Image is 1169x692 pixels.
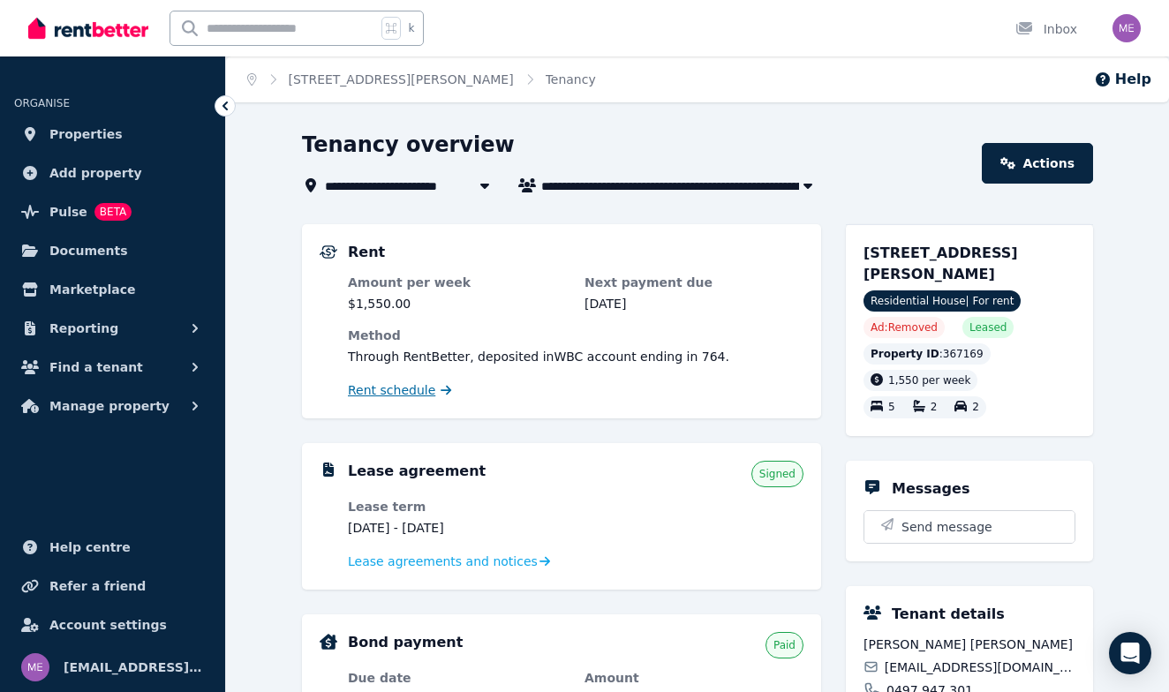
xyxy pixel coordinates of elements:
h5: Lease agreement [348,461,486,482]
a: Documents [14,233,211,268]
button: Manage property [14,388,211,424]
a: Marketplace [14,272,211,307]
dt: Method [348,327,803,344]
a: Properties [14,117,211,152]
span: Tenancy [546,71,596,88]
dd: [DATE] [584,295,803,312]
span: Lease agreements and notices [348,553,538,570]
img: Bond Details [320,634,337,650]
span: [STREET_ADDRESS][PERSON_NAME] [864,244,1018,282]
h5: Bond payment [348,632,463,653]
span: k [408,21,414,35]
button: Send message [864,511,1075,543]
span: BETA [94,203,132,221]
a: Account settings [14,607,211,643]
div: Open Intercom Messenger [1109,632,1151,674]
a: [STREET_ADDRESS][PERSON_NAME] [289,72,514,86]
span: Manage property [49,395,170,417]
span: Leased [969,320,1007,335]
span: Property ID [871,347,939,361]
img: RentBetter [28,15,148,41]
dt: Next payment due [584,274,803,291]
span: 5 [888,402,895,414]
h5: Messages [892,478,969,500]
img: Rental Payments [320,245,337,259]
span: Add property [49,162,142,184]
span: Pulse [49,201,87,222]
span: Send message [901,518,992,536]
img: melpol@hotmail.com [21,653,49,681]
span: Account settings [49,614,167,636]
dt: Due date [348,669,567,687]
a: PulseBETA [14,194,211,229]
dd: $1,550.00 [348,295,567,312]
span: [PERSON_NAME] [PERSON_NAME] [864,636,1075,653]
span: Refer a friend [49,575,146,597]
span: Paid [773,638,796,652]
span: Marketplace [49,279,135,300]
a: Actions [982,143,1093,184]
span: Properties [49,124,123,145]
span: [EMAIL_ADDRESS][DOMAIN_NAME] [64,657,204,678]
a: Add property [14,155,211,191]
div: Inbox [1015,20,1077,38]
dt: Amount per week [348,274,567,291]
span: Find a tenant [49,357,143,378]
h5: Rent [348,242,385,263]
span: [EMAIL_ADDRESS][DOMAIN_NAME] [885,658,1075,676]
span: Ad: Removed [871,320,938,335]
button: Help [1094,69,1151,90]
img: melpol@hotmail.com [1112,14,1141,42]
span: Documents [49,240,128,261]
a: Rent schedule [348,381,452,399]
span: Through RentBetter , deposited in WBC account ending in 764 . [348,350,729,364]
span: 1,550 per week [888,374,970,387]
div: : 367169 [864,343,991,365]
dt: Lease term [348,498,567,515]
button: Find a tenant [14,350,211,385]
span: 2 [972,402,979,414]
a: Refer a friend [14,568,211,604]
span: Reporting [49,318,118,339]
h5: Tenant details [892,604,1005,625]
button: Reporting [14,311,211,346]
span: Rent schedule [348,381,435,399]
dt: Amount [584,669,803,687]
span: ORGANISE [14,97,70,109]
span: 2 [931,402,938,414]
nav: Breadcrumb [226,56,617,102]
span: Signed [759,467,796,481]
span: Residential House | For rent [864,290,1021,312]
dd: [DATE] - [DATE] [348,519,567,537]
h1: Tenancy overview [302,131,515,159]
a: Help centre [14,530,211,565]
span: Help centre [49,537,131,558]
a: Lease agreements and notices [348,553,550,570]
